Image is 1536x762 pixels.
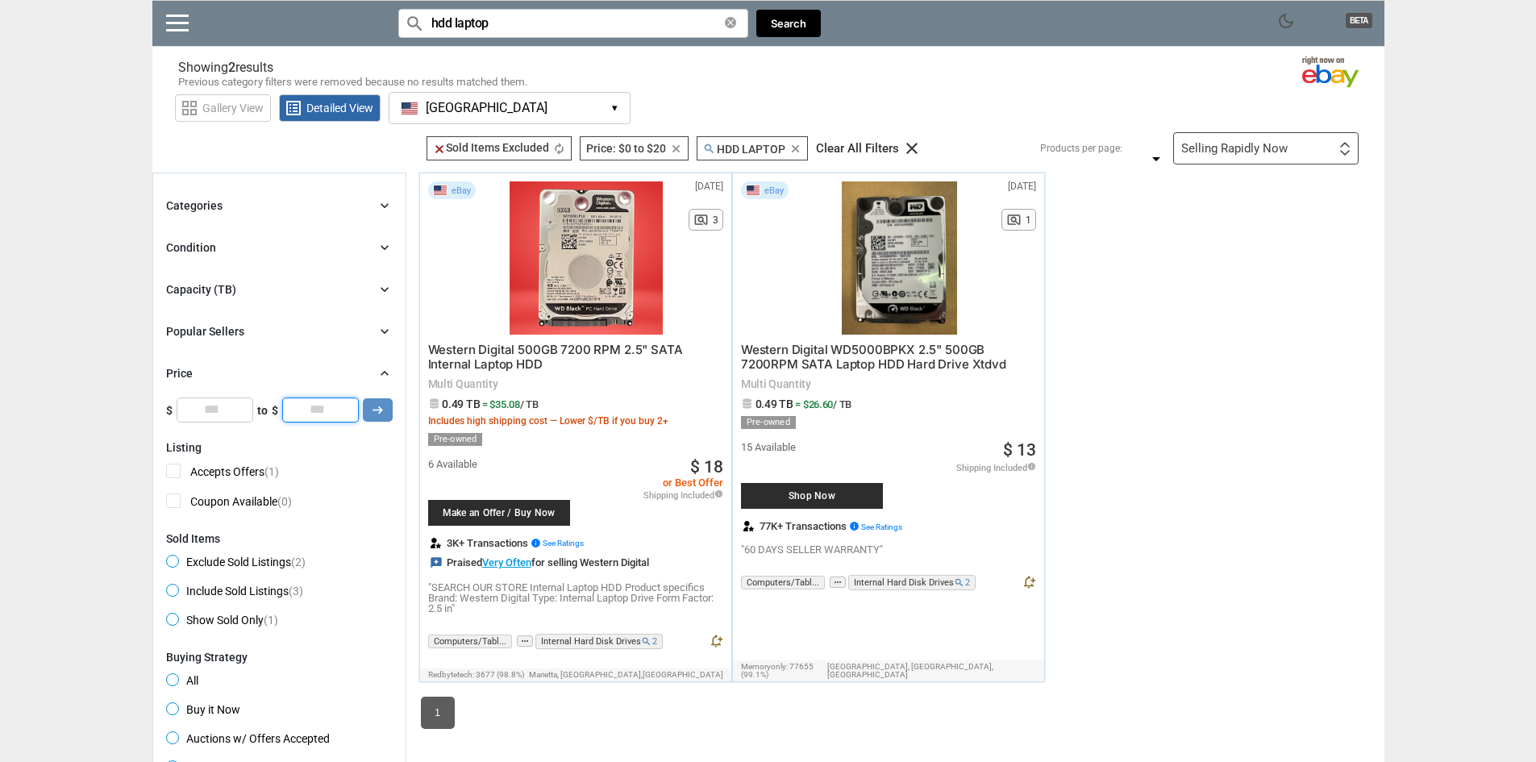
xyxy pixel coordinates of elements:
span: Multi Quantity [741,378,1036,389]
i: search [703,143,715,155]
span: 77K+ Transactions [760,521,902,531]
i: autorenew [553,143,565,155]
span: dark_mode [1276,11,1296,31]
div: Previous category filters were removed because no results matched them. [178,77,528,87]
div: Condition [166,239,216,256]
div: Price [166,365,193,381]
span: 3 [713,215,718,225]
div: Categories [166,198,223,214]
span: eBay [764,186,784,195]
span: Sold Items Excluded [433,141,549,154]
a: Shop Now [741,467,910,517]
span: HDD LAPTOP [703,143,785,156]
span: / TB [520,398,539,410]
div: Praised for selling Western Digital [428,556,649,569]
span: 2 [965,577,970,588]
span: Shipping Included [956,462,1036,473]
span: eBay [452,186,471,195]
span: 1 [1026,215,1031,225]
span: See Ratings [543,539,584,548]
span: Detailed View [306,102,373,114]
span: Auctions w/ Offers Accepted [166,731,330,751]
span: Exclude Sold Listings [166,555,306,574]
span: Coupon Available [166,493,292,514]
button: Search [756,10,821,38]
span: ▾ [612,102,618,115]
div: Listing [166,441,393,454]
span: 15 Available [741,442,796,452]
span: $ [166,405,173,416]
i: notification_add [709,634,723,648]
span: or Best Offer [643,477,723,488]
div: Pre-owned [428,433,483,446]
img: USA Flag [433,185,447,196]
i: clear [789,143,801,155]
img: US Flag [402,102,418,115]
span: Include Sold Listings [166,584,303,603]
span: Buy it Now [166,702,240,722]
a: 1 [421,697,455,729]
i: info [849,521,860,531]
span: Computers/Tabl... [428,635,512,648]
div: Buying Strategy [166,651,393,664]
span: All [166,673,198,693]
span: $ [272,405,278,416]
span: [GEOGRAPHIC_DATA] [426,101,547,115]
i: arrow_right_alt [370,402,385,418]
i: search [954,577,964,588]
span: list_alt [284,98,303,118]
button: notification_add [709,634,723,652]
button: more_horiz [830,577,846,589]
a: $ 13 [1003,442,1036,459]
span: [DATE] [695,181,723,191]
span: 2 [228,60,235,75]
i: chevron_right [377,365,393,381]
a: Western Digital 500GB 7200 RPM 2.5" SATA Internal Laptop HDD [428,344,683,371]
i: search [405,13,425,33]
span: 0.49 TB [756,398,793,410]
button: arrow_right_alt [363,398,393,422]
i: clear [725,17,736,28]
span: / TB [833,398,851,410]
div: Products per page: [1040,144,1122,153]
button: notification_add [1022,575,1036,593]
input: Search for models [398,9,748,38]
div: Pre-owned [741,416,796,429]
span: [GEOGRAPHIC_DATA], [GEOGRAPHIC_DATA],[GEOGRAPHIC_DATA] [827,663,1036,679]
span: pageview [1006,212,1022,227]
span: = $26.60 [795,398,851,410]
span: Internal Hard Disk Drives [535,634,663,649]
span: Shop Now [749,491,875,501]
span: redbytetech: [428,670,474,679]
a: Very Often [482,556,531,568]
span: (3) [289,585,303,598]
span: Western Digital 500GB 7200 RPM 2.5" SATA Internal Laptop HDD [428,342,683,372]
span: (1) [264,465,279,478]
span: Internal Hard Disk Drives [848,575,976,590]
p: "SEARCH OUR STORE Internal Laptop HDD Product specifics Brand: Western Digital Type: Internal Lap... [428,582,723,614]
span: Gallery View [202,102,264,114]
a: $ 18 [690,459,723,476]
span: to [257,405,268,416]
span: See Ratings [861,523,902,531]
span: grid_view [180,98,199,118]
a: Western Digital WD5000BPKX 2.5" 500GB 7200RPM SATA Laptop HDD Hard Drive Xtdvd [741,344,1006,371]
span: 0.49 TB [442,398,480,410]
span: Showing results [178,61,528,87]
i: info [1027,462,1036,471]
span: 3K+ Transactions [447,538,584,548]
div: Capacity (TB) [166,281,236,298]
i: search [641,636,651,647]
div: Selling Rapidly Now [1181,143,1288,155]
span: more_horiz [830,577,846,588]
p: "60 DAYS SELLER WARRANTY" [741,544,1036,555]
span: Computers/Tabl... [741,576,825,589]
i: chevron_right [377,239,393,256]
span: Western Digital WD5000BPKX 2.5" 500GB 7200RPM SATA Laptop HDD Hard Drive Xtdvd [741,342,1006,372]
span: Marietta, [GEOGRAPHIC_DATA],[GEOGRAPHIC_DATA] [529,671,723,679]
i: clear [902,139,922,158]
button: more_horiz [517,635,533,647]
